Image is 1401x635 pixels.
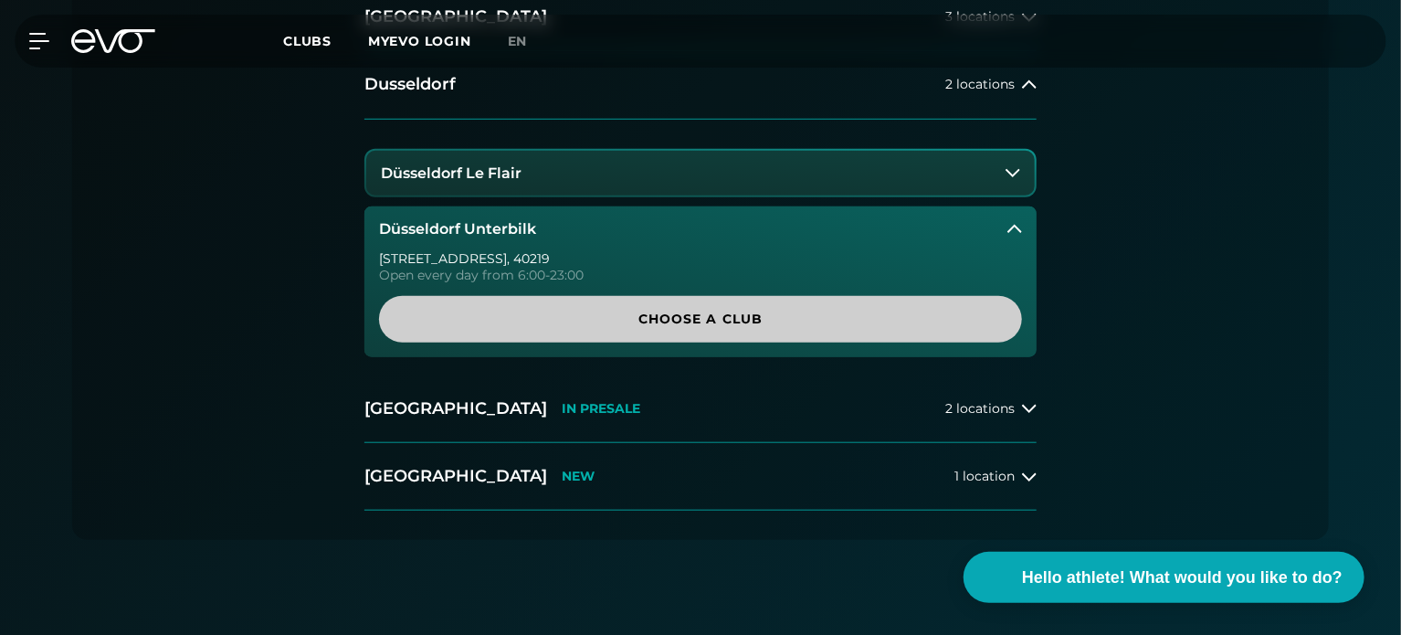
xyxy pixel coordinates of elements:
font: Open every day from 6:00-23:00 [379,267,584,283]
font: [GEOGRAPHIC_DATA] [364,398,547,418]
font: Düsseldorf Unterbilk [379,220,536,238]
font: NEW [562,468,595,484]
font: , 40219 [507,250,550,267]
font: Dusseldorf [364,74,456,94]
font: Düsseldorf Le Flair [381,164,521,182]
font: Choose a club [638,311,764,327]
font: locations [956,400,1015,417]
button: Düsseldorf Le Flair [366,151,1035,196]
a: Clubs [283,32,368,49]
font: location [963,468,1015,484]
button: Dusseldorf2 locations [364,51,1037,119]
font: locations [956,76,1015,92]
button: [GEOGRAPHIC_DATA]IN PRESALE2 locations [364,376,1037,443]
font: IN PRESALE [562,400,640,417]
a: en [508,31,550,52]
font: [STREET_ADDRESS] [379,250,507,267]
font: 2 [945,400,953,417]
button: Hello athlete! What would you like to do? [964,552,1364,603]
a: MYEVO LOGIN [368,33,471,49]
font: en [508,33,528,49]
font: 1 [954,468,959,484]
button: [GEOGRAPHIC_DATA]NEW1 location [364,443,1037,511]
font: Hello athlete! What would you like to do? [1022,568,1343,587]
font: 2 [945,76,953,92]
font: Clubs [283,33,332,49]
button: Düsseldorf Unterbilk [364,206,1037,252]
a: Choose a club [379,296,1022,343]
font: [GEOGRAPHIC_DATA] [364,466,547,486]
